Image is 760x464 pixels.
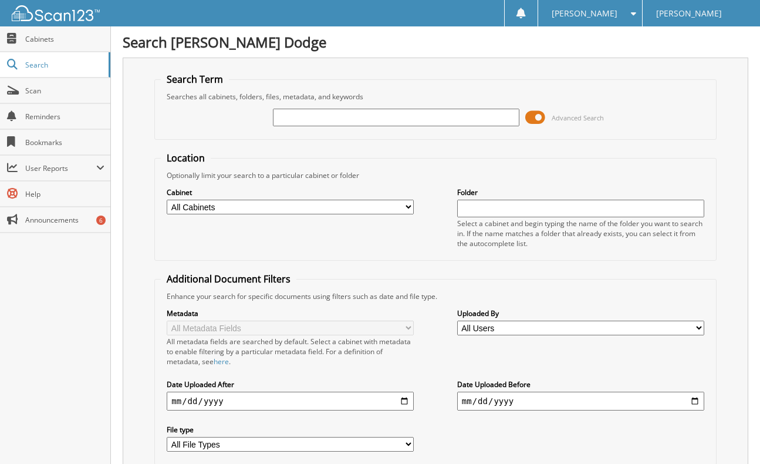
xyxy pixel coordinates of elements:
span: Reminders [25,112,104,122]
div: Select a cabinet and begin typing the name of the folder you want to search in. If the name match... [457,218,704,248]
input: end [457,392,704,411]
span: Cabinets [25,34,104,44]
legend: Additional Document Filters [161,273,296,285]
div: Searches all cabinets, folders, files, metadata, and keywords [161,92,710,102]
span: Scan [25,86,104,96]
label: Date Uploaded After [167,379,414,389]
img: scan123-logo-white.svg [12,5,100,21]
span: [PERSON_NAME] [552,10,617,17]
div: 6 [96,216,106,225]
iframe: Chat Widget [701,408,760,464]
label: Cabinet [167,187,414,197]
div: Enhance your search for specific documents using filters such as date and file type. [161,291,710,301]
a: here [214,357,229,367]
legend: Location [161,152,211,164]
div: Optionally limit your search to a particular cabinet or folder [161,170,710,180]
div: All metadata fields are searched by default. Select a cabinet with metadata to enable filtering b... [167,337,414,367]
span: [PERSON_NAME] [656,10,722,17]
legend: Search Term [161,73,229,86]
span: Bookmarks [25,137,104,147]
label: Folder [457,187,704,197]
span: Help [25,189,104,199]
label: Metadata [167,308,414,318]
label: File type [167,425,414,435]
span: User Reports [25,163,96,173]
label: Uploaded By [457,308,704,318]
input: start [167,392,414,411]
h1: Search [PERSON_NAME] Dodge [123,32,748,52]
label: Date Uploaded Before [457,379,704,389]
span: Advanced Search [552,113,604,122]
span: Search [25,60,103,70]
span: Announcements [25,215,104,225]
